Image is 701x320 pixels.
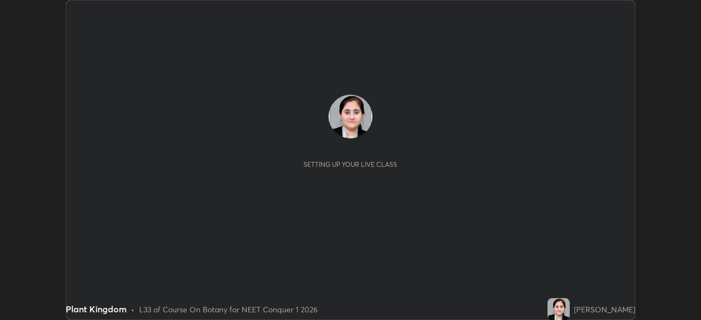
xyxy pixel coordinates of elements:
[303,160,397,168] div: Setting up your live class
[548,298,570,320] img: b22a7a3a0eec4d5ca54ced57e8c01dd8.jpg
[66,302,127,316] div: Plant Kingdom
[574,304,635,315] div: [PERSON_NAME]
[329,95,372,138] img: b22a7a3a0eec4d5ca54ced57e8c01dd8.jpg
[139,304,318,315] div: L33 of Course On Botany for NEET Conquer 1 2026
[131,304,135,315] div: •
